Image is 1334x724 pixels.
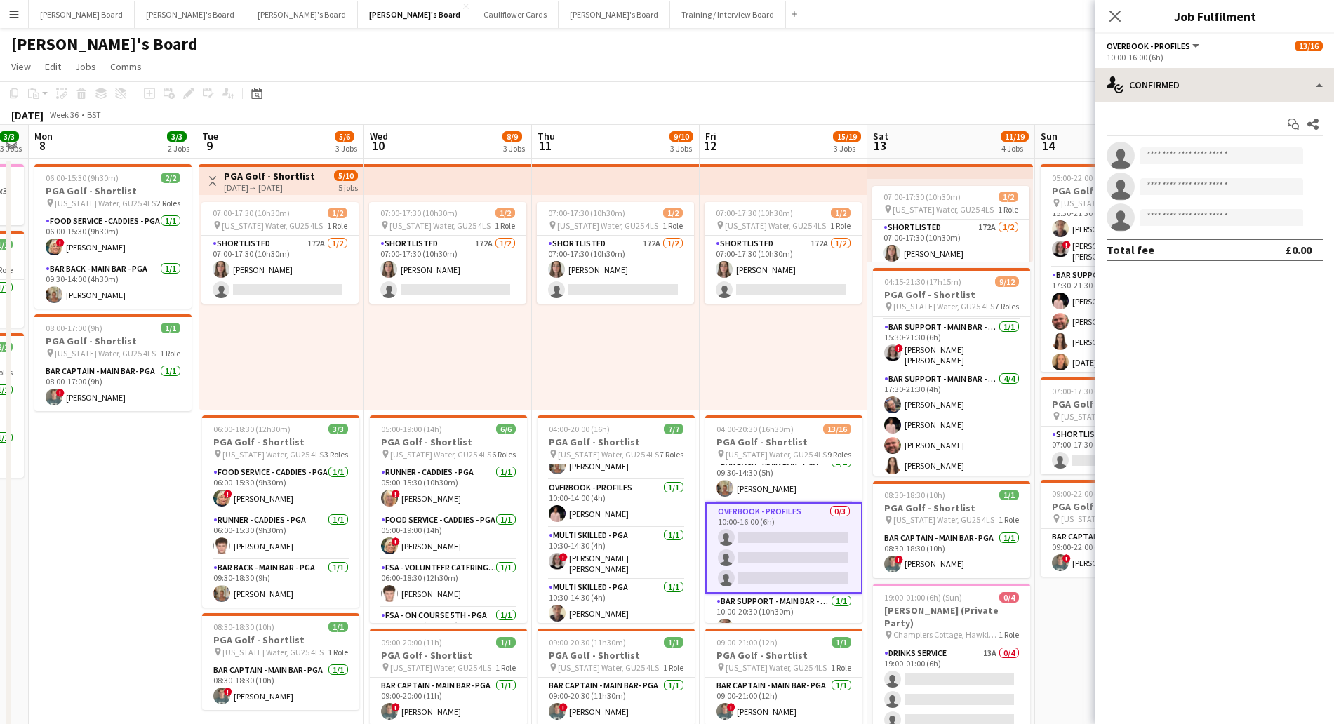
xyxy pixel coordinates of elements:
app-card-role: Bar Support - Main Bar - PGA1/110:00-20:30 (10h30m)[PERSON_NAME] [705,594,862,641]
app-job-card: 08:00-17:00 (9h)1/1PGA Golf - Shortlist [US_STATE] Water, GU25 4LS1 RoleBar Captain - Main Bar- P... [34,314,192,411]
app-card-role: Bar Support - Main Bar - PGA2/215:30-21:30 (6h)[PERSON_NAME]![PERSON_NAME] [PERSON_NAME] [1041,195,1198,267]
a: Comms [105,58,147,76]
div: Total fee [1107,243,1154,257]
span: 07:00-17:30 (10h30m) [883,192,961,202]
span: 11 [535,138,555,154]
div: 2 Jobs [168,143,189,154]
app-card-role: Bar Support - Main Bar - PGA1/115:30-21:30 (6h)![PERSON_NAME] [PERSON_NAME] [873,319,1030,371]
h1: [PERSON_NAME]'s Board [11,34,198,55]
h3: PGA Golf - Shortlist [1041,185,1198,197]
span: 5/10 [334,170,358,181]
span: 1 Role [327,220,347,231]
app-card-role: Bar Support - Main Bar - PGA4/417:30-21:30 (4h)[PERSON_NAME][PERSON_NAME][PERSON_NAME][PERSON_NAME] [873,371,1030,480]
span: [US_STATE] Water, GU25 4LS [222,647,324,657]
span: 7 Roles [995,301,1019,311]
span: 1/1 [496,637,516,648]
span: 1/1 [832,637,851,648]
div: 3 Jobs [503,143,525,154]
span: ! [56,239,65,247]
span: 3 Roles [324,449,348,460]
div: 07:00-17:30 (10h30m)1/2 [US_STATE] Water, GU25 4LS1 RoleShortlisted172A1/207:00-17:30 (10h30m)[PE... [705,202,862,304]
span: 1 Role [831,662,851,673]
app-card-role: Runner - Caddies - PGA1/106:00-15:30 (9h30m)[PERSON_NAME] [202,512,359,560]
span: 6 Roles [492,449,516,460]
span: [US_STATE] Water, GU25 4LS [725,220,826,231]
app-job-card: 05:00-22:00 (17h)12/15PGA Golf - Shortlist [US_STATE] Water, GU25 4LS9 Roles10:30-15:30 (5h)[PERS... [1041,164,1198,372]
span: 04:00-20:30 (16h30m) [716,424,794,434]
span: 08:30-18:30 (10h) [884,490,945,500]
span: 07:00-17:30 (10h30m) [213,208,290,218]
span: ! [895,556,903,564]
span: [US_STATE] Water, GU25 4LS [1061,514,1162,524]
app-job-card: 04:00-20:30 (16h30m)13/16PGA Golf - Shortlist [US_STATE] Water, GU25 4LS9 RolesFSA - Volunteer Ca... [705,415,862,623]
app-job-card: 06:00-15:30 (9h30m)2/2PGA Golf - Shortlist [US_STATE] Water, GU25 4LS2 RolesFood Service - Caddie... [34,164,192,309]
app-card-role: Bar Captain - Main Bar- PGA1/109:00-22:00 (13h)![PERSON_NAME] [1041,529,1198,577]
span: 13/16 [1295,41,1323,51]
h3: PGA Golf - Shortlist [538,436,695,448]
span: 1 Role [495,662,516,673]
h3: PGA Golf - Shortlist [873,288,1030,301]
app-job-card: 07:00-17:30 (10h30m)1/2 [US_STATE] Water, GU25 4LS1 RoleShortlisted172A1/207:00-17:30 (10h30m)[PE... [872,186,1029,288]
span: [US_STATE] Water, GU25 4LS [390,662,491,673]
app-card-role: Bar Support - Main Bar - PGA4/417:30-21:30 (4h)[PERSON_NAME][PERSON_NAME][PERSON_NAME][DATE][PERS... [1041,267,1198,376]
span: ! [224,490,232,498]
span: 15/19 [833,131,861,142]
app-card-role: Food Service - Caddies - PGA1/105:00-19:00 (14h)![PERSON_NAME] [370,512,527,560]
h3: PGA Golf - Shortlist [202,633,359,646]
div: 04:15-21:30 (17h15m)9/12PGA Golf - Shortlist [US_STATE] Water, GU25 4LS7 RolesBar Support - Main ... [873,268,1030,476]
tcxspan: Call 09-09-2025 via 3CX [224,182,248,193]
app-card-role: Food Service - Caddies - PGA1/106:00-15:30 (9h30m)![PERSON_NAME] [202,464,359,512]
span: 09:00-20:00 (11h) [381,637,442,648]
app-card-role: Overbook - Profiles1/110:00-14:00 (4h)[PERSON_NAME] [538,480,695,528]
button: Cauliflower Cards [472,1,559,28]
span: [US_STATE] Water, GU25 4LS [893,301,994,311]
app-job-card: 05:00-19:00 (14h)6/6PGA Golf - Shortlist [US_STATE] Water, GU25 4LS6 RolesRunner - Caddies - PGA1... [370,415,527,623]
span: ! [559,703,568,711]
span: 1 Role [662,220,683,231]
app-card-role: Multi Skilled - PGA1/110:30-14:30 (4h)![PERSON_NAME] [PERSON_NAME] [538,528,695,579]
app-card-role: Shortlisted58A0/107:00-17:30 (10h30m) [1041,427,1198,474]
span: 13/16 [823,424,851,434]
span: 12 [703,138,716,154]
span: 8 [32,138,53,154]
a: View [6,58,36,76]
span: [US_STATE] Water, GU25 4LS [1061,198,1162,208]
span: ! [56,389,65,397]
span: Week 36 [46,109,81,120]
span: 1 Role [328,647,348,657]
span: [US_STATE] Water, GU25 4LS [222,220,323,231]
span: 3/3 [328,424,348,434]
div: → [DATE] [224,182,315,193]
span: [US_STATE] Water, GU25 4LS [893,204,994,215]
span: ! [559,553,568,561]
span: Sat [873,130,888,142]
h3: PGA Golf - Shortlist [202,436,359,448]
app-job-card: 08:30-18:30 (10h)1/1PGA Golf - Shortlist [US_STATE] Water, GU25 4LS1 RoleBar Captain - Main Bar- ... [873,481,1030,578]
app-job-card: 07:00-17:30 (10h30m)1/2 [US_STATE] Water, GU25 4LS1 RoleShortlisted172A1/207:00-17:30 (10h30m)[PE... [369,202,526,304]
span: Thu [538,130,555,142]
h3: PGA Golf - Shortlist [705,649,862,662]
span: 1/2 [495,208,515,218]
span: 06:00-15:30 (9h30m) [46,173,119,183]
div: [DATE] [11,108,44,122]
span: 9/12 [995,276,1019,287]
button: Training / Interview Board [670,1,786,28]
span: 08:00-17:00 (9h) [46,323,102,333]
app-card-role: FSA - Volunteer Catering - PGA1/106:00-18:30 (12h30m)[PERSON_NAME] [370,560,527,608]
app-job-card: 09:00-22:00 (13h)1/1PGA Golf - Shortlist [US_STATE] Water, GU25 4LS1 RoleBar Captain - Main Bar- ... [1041,480,1198,577]
span: 7 Roles [660,449,683,460]
app-job-card: 04:00-20:00 (16h)7/7PGA Golf - Shortlist [US_STATE] Water, GU25 4LS7 Roles[PERSON_NAME]Bar Back -... [538,415,695,623]
span: Jobs [75,60,96,73]
button: [PERSON_NAME]'s Board [246,1,358,28]
app-card-role: Multi Skilled - PGA1/110:30-14:30 (4h)[PERSON_NAME] [538,579,695,627]
app-card-role: Overbook - Profiles0/310:00-16:00 (6h) [705,502,862,594]
span: [US_STATE] Water, GU25 4LS [390,449,491,460]
app-card-role: Bar Back - Main Bar - PGA1/109:30-14:30 (5h)[PERSON_NAME] [705,455,862,502]
div: 10:00-16:00 (6h) [1107,52,1323,62]
span: 1 Role [998,204,1018,215]
app-card-role: Shortlisted172A1/207:00-17:30 (10h30m)[PERSON_NAME] [705,236,862,304]
span: Tue [202,130,218,142]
